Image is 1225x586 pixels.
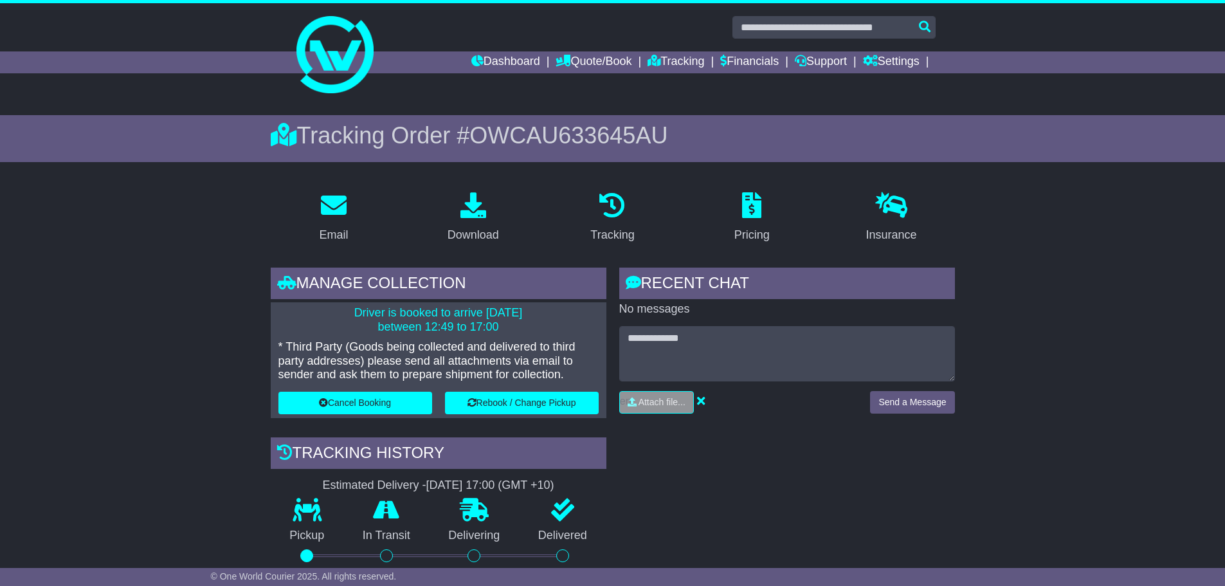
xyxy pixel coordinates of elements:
[343,529,430,543] p: In Transit
[271,529,344,543] p: Pickup
[734,226,770,244] div: Pricing
[278,392,432,414] button: Cancel Booking
[720,51,779,73] a: Financials
[863,51,920,73] a: Settings
[648,51,704,73] a: Tracking
[271,479,606,493] div: Estimated Delivery -
[582,188,642,248] a: Tracking
[448,226,499,244] div: Download
[519,529,606,543] p: Delivered
[619,268,955,302] div: RECENT CHAT
[311,188,356,248] a: Email
[858,188,925,248] a: Insurance
[319,226,348,244] div: Email
[445,392,599,414] button: Rebook / Change Pickup
[469,122,667,149] span: OWCAU633645AU
[439,188,507,248] a: Download
[278,340,599,382] p: * Third Party (Goods being collected and delivered to third party addresses) please send all atta...
[271,268,606,302] div: Manage collection
[866,226,917,244] div: Insurance
[870,391,954,414] button: Send a Message
[726,188,778,248] a: Pricing
[426,479,554,493] div: [DATE] 17:00 (GMT +10)
[556,51,631,73] a: Quote/Book
[430,529,520,543] p: Delivering
[795,51,847,73] a: Support
[278,306,599,334] p: Driver is booked to arrive [DATE] between 12:49 to 17:00
[211,571,397,581] span: © One World Courier 2025. All rights reserved.
[590,226,634,244] div: Tracking
[271,437,606,472] div: Tracking history
[471,51,540,73] a: Dashboard
[619,302,955,316] p: No messages
[271,122,955,149] div: Tracking Order #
